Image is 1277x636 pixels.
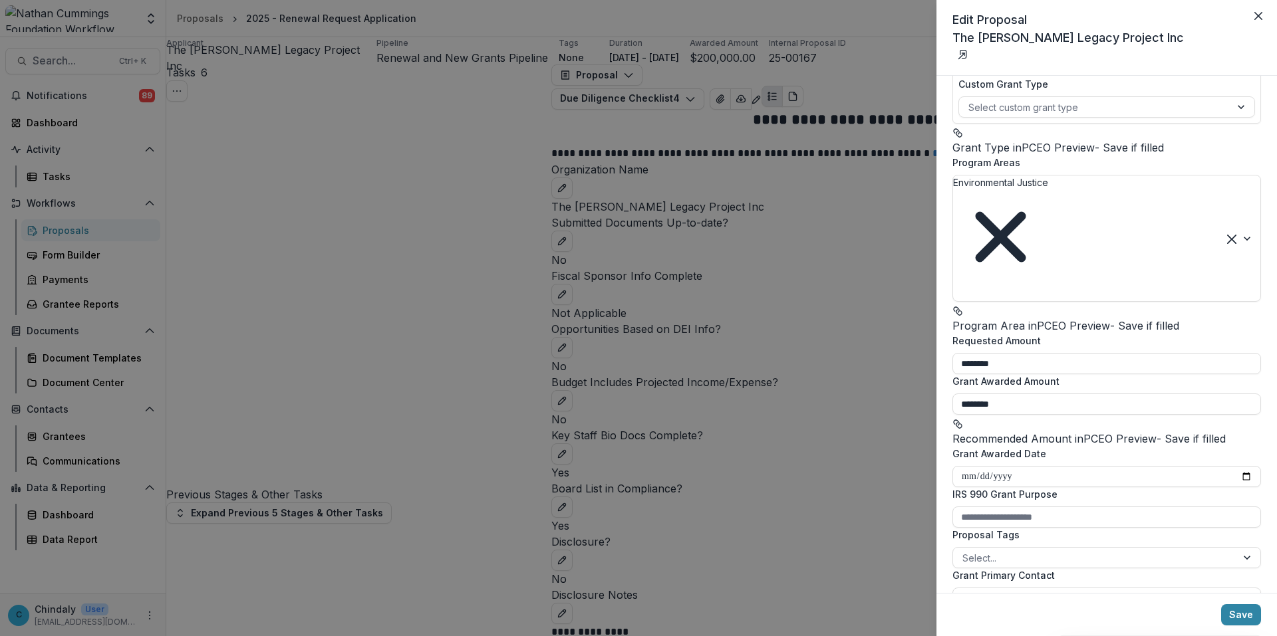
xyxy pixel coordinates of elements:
label: Grant Awarded Amount [952,374,1253,388]
div: Remove Environmental Justice [953,189,1048,284]
label: Proposal Tags [952,528,1253,542]
p: Program Area in PCEO Preview - Save if filled [952,318,1261,334]
div: Clear selected options [1227,231,1236,245]
label: Grant Awarded Date [952,447,1253,461]
span: Environmental Justice [953,177,1048,188]
a: The [PERSON_NAME] Legacy Project Inc [952,29,1261,62]
label: Program Areas [952,156,1253,169]
button: Save [1221,604,1261,625]
label: IRS 990 Grant Purpose [952,487,1253,501]
label: Custom Grant Type [958,77,1247,91]
p: Recommended Amount in PCEO Preview - Save if filled [952,431,1261,447]
span: Edit Proposal [952,13,1027,27]
p: The [PERSON_NAME] Legacy Project Inc [952,29,1261,47]
button: Close [1248,5,1269,27]
label: Requested Amount [952,334,1253,348]
label: Grant Primary Contact [952,568,1253,582]
p: Grant Type in PCEO Preview - Save if filled [952,140,1261,156]
div: Clear selected options [1227,591,1236,605]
